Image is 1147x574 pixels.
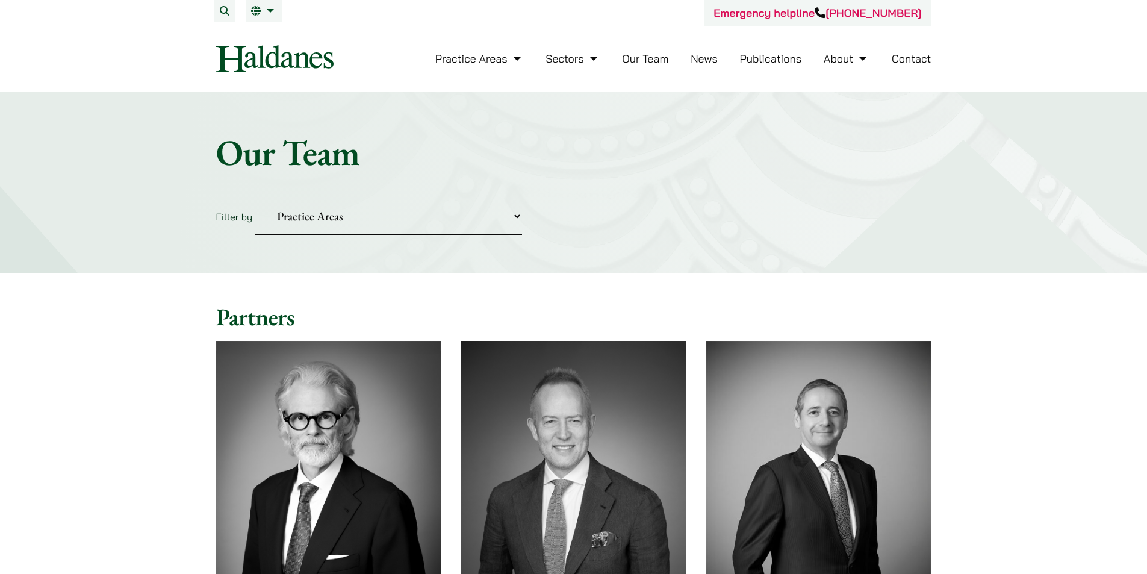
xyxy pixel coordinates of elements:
[824,52,869,66] a: About
[691,52,718,66] a: News
[216,131,931,174] h1: Our Team
[251,6,277,16] a: EN
[622,52,668,66] a: Our Team
[713,6,921,20] a: Emergency helpline[PHONE_NUMBER]
[435,52,524,66] a: Practice Areas
[216,302,931,331] h2: Partners
[740,52,802,66] a: Publications
[216,211,253,223] label: Filter by
[546,52,600,66] a: Sectors
[892,52,931,66] a: Contact
[216,45,334,72] img: Logo of Haldanes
